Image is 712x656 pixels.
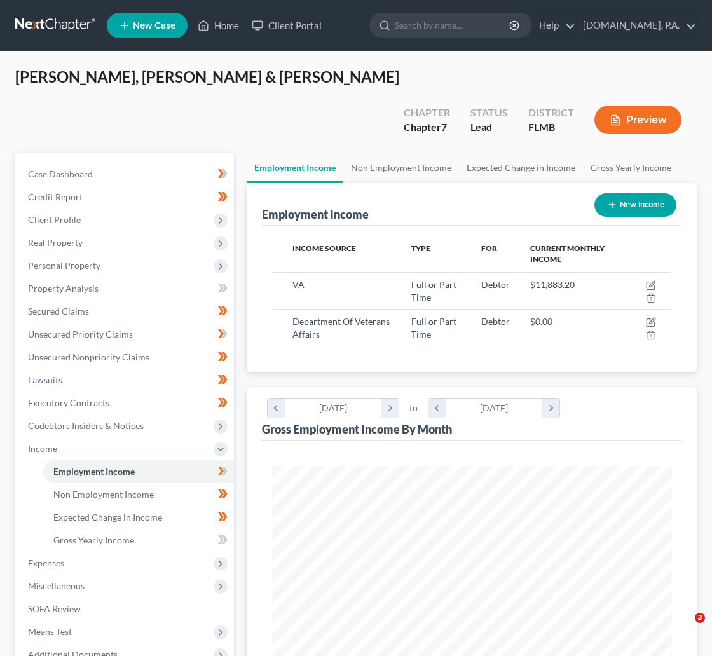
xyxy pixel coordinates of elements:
[18,323,234,346] a: Unsecured Priority Claims
[43,506,234,529] a: Expected Change in Income
[28,329,133,339] span: Unsecured Priority Claims
[28,168,93,179] span: Case Dashboard
[28,443,57,454] span: Income
[28,214,81,225] span: Client Profile
[530,316,552,327] span: $0.00
[18,186,234,208] a: Credit Report
[18,163,234,186] a: Case Dashboard
[28,397,109,408] span: Executory Contracts
[191,14,245,37] a: Home
[28,374,62,385] span: Lawsuits
[245,14,328,37] a: Client Portal
[28,237,83,248] span: Real Property
[43,483,234,506] a: Non Employment Income
[411,279,456,303] span: Full or Part Time
[262,207,369,222] div: Employment Income
[292,316,390,339] span: Department Of Veterans Affairs
[53,512,162,523] span: Expected Change in Income
[530,279,575,290] span: $11,883.20
[28,420,144,431] span: Codebtors Insiders & Notices
[481,243,497,253] span: For
[43,529,234,552] a: Gross Yearly Income
[533,14,575,37] a: Help
[28,306,89,317] span: Secured Claims
[395,13,511,37] input: Search by name...
[28,191,83,202] span: Credit Report
[18,369,234,392] a: Lawsuits
[53,466,135,477] span: Employment Income
[409,402,418,414] span: to
[381,399,399,418] i: chevron_right
[411,243,430,253] span: Type
[285,399,382,418] div: [DATE]
[18,277,234,300] a: Property Analysis
[28,557,64,568] span: Expenses
[268,399,285,418] i: chevron_left
[292,279,305,290] span: VA
[583,153,679,183] a: Gross Yearly Income
[53,489,154,500] span: Non Employment Income
[28,260,100,271] span: Personal Property
[28,603,81,614] span: SOFA Review
[530,243,605,264] span: Current Monthly Income
[28,626,72,637] span: Means Test
[404,106,450,120] div: Chapter
[28,352,149,362] span: Unsecured Nonpriority Claims
[669,613,699,643] iframe: Intercom live chat
[18,598,234,620] a: SOFA Review
[28,580,85,591] span: Miscellaneous
[481,279,510,290] span: Debtor
[18,300,234,323] a: Secured Claims
[528,106,574,120] div: District
[18,392,234,414] a: Executory Contracts
[446,399,543,418] div: [DATE]
[459,153,583,183] a: Expected Change in Income
[43,460,234,483] a: Employment Income
[247,153,343,183] a: Employment Income
[470,120,508,135] div: Lead
[428,399,446,418] i: chevron_left
[262,421,452,437] div: Gross Employment Income By Month
[53,535,134,545] span: Gross Yearly Income
[18,346,234,369] a: Unsecured Nonpriority Claims
[343,153,459,183] a: Non Employment Income
[542,399,559,418] i: chevron_right
[441,121,447,133] span: 7
[577,14,696,37] a: [DOMAIN_NAME], P.A.
[470,106,508,120] div: Status
[594,106,681,134] button: Preview
[133,21,175,31] span: New Case
[481,316,510,327] span: Debtor
[594,193,676,217] button: New Income
[695,613,705,623] span: 3
[15,67,399,86] span: [PERSON_NAME], [PERSON_NAME] & [PERSON_NAME]
[28,283,99,294] span: Property Analysis
[292,243,356,253] span: Income Source
[528,120,574,135] div: FLMB
[404,120,450,135] div: Chapter
[411,316,456,339] span: Full or Part Time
